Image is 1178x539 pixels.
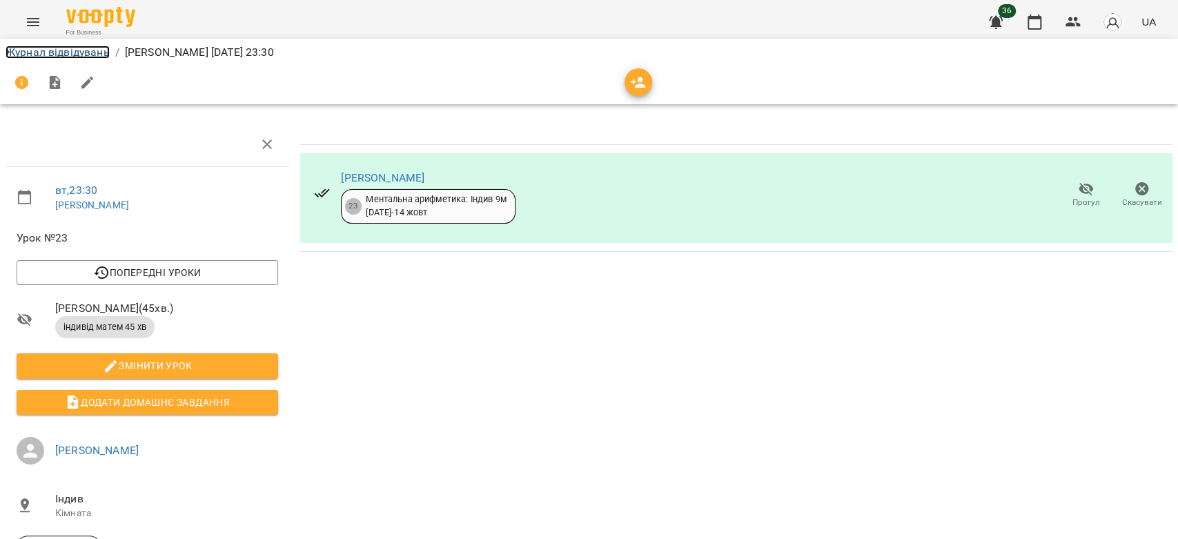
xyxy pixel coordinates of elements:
[115,44,119,61] li: /
[6,44,1172,61] nav: breadcrumb
[55,491,278,507] span: Індив
[1122,197,1162,208] span: Скасувати
[55,184,97,197] a: вт , 23:30
[6,46,110,59] a: Журнал відвідувань
[366,193,506,219] div: Ментальна арифметика: Індив 9м [DATE] - 14 жовт
[125,44,274,61] p: [PERSON_NAME] [DATE] 23:30
[55,507,278,520] p: Кімната
[1058,176,1114,215] button: Прогул
[345,198,362,215] div: 23
[17,230,278,246] span: Урок №23
[1141,14,1156,29] span: UA
[55,300,278,317] span: [PERSON_NAME] ( 45 хв. )
[1136,9,1161,35] button: UA
[66,28,135,37] span: For Business
[55,199,129,210] a: [PERSON_NAME]
[28,264,267,281] span: Попередні уроки
[341,171,424,184] a: [PERSON_NAME]
[17,353,278,378] button: Змінити урок
[55,444,139,457] a: [PERSON_NAME]
[66,7,135,27] img: Voopty Logo
[1103,12,1122,32] img: avatar_s.png
[17,6,50,39] button: Menu
[17,390,278,415] button: Додати домашнє завдання
[998,4,1016,18] span: 36
[28,394,267,411] span: Додати домашнє завдання
[1072,197,1100,208] span: Прогул
[28,357,267,374] span: Змінити урок
[55,321,155,333] span: індивід матем 45 хв
[17,260,278,285] button: Попередні уроки
[1114,176,1170,215] button: Скасувати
